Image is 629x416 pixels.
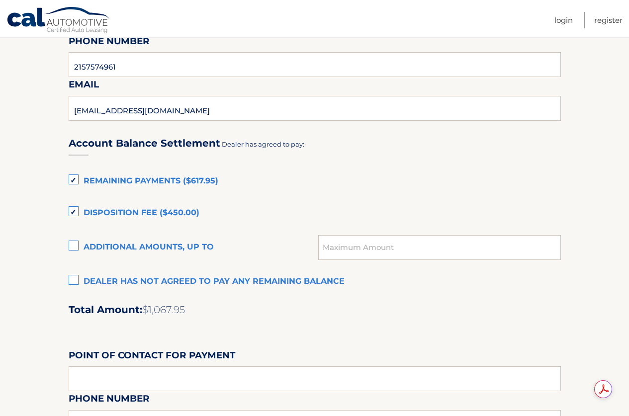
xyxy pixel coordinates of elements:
label: Phone Number [69,34,150,52]
label: Point of Contact for Payment [69,348,235,366]
h3: Account Balance Settlement [69,137,220,150]
label: Email [69,77,99,95]
span: $1,067.95 [142,304,185,316]
h2: Total Amount: [69,304,561,316]
span: Dealer has agreed to pay: [222,140,304,148]
a: Login [554,12,573,28]
label: Additional amounts, up to [69,238,319,257]
a: Register [594,12,623,28]
label: Remaining Payments ($617.95) [69,171,561,191]
input: Maximum Amount [318,235,560,260]
label: Dealer has not agreed to pay any remaining balance [69,272,561,292]
label: Disposition Fee ($450.00) [69,203,561,223]
a: Cal Automotive [6,6,111,35]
